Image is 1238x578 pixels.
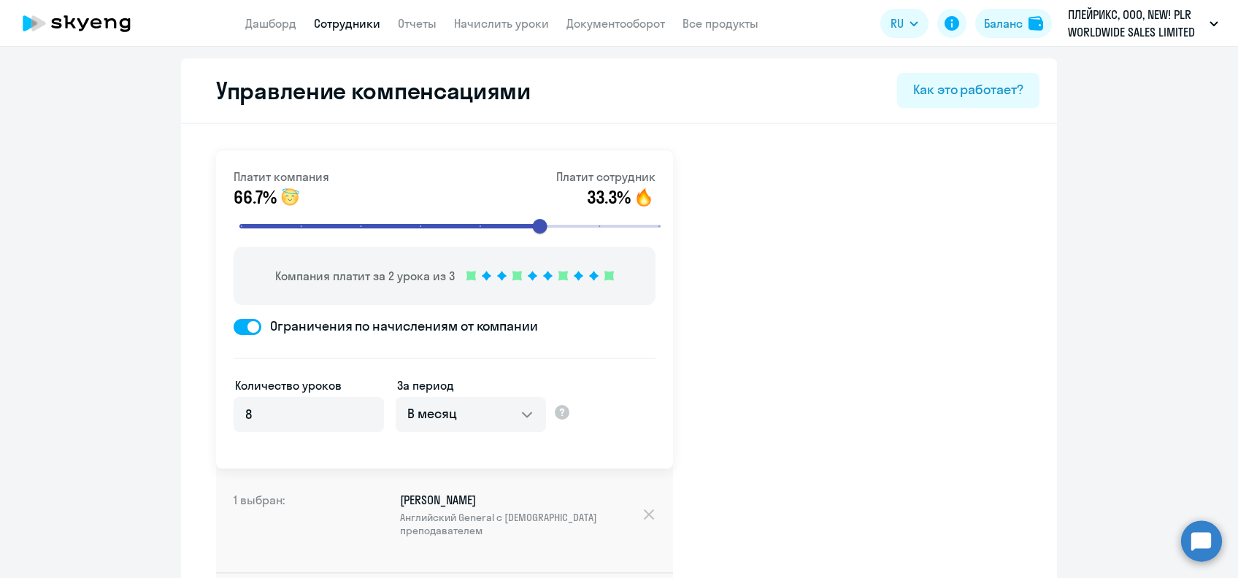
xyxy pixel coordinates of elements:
a: Документооборот [566,16,665,31]
button: Как это работает? [897,73,1039,108]
h4: 1 выбран: [234,492,350,549]
p: [PERSON_NAME] [400,492,642,537]
label: Количество уроков [235,377,342,394]
span: Ограничения по начислениям от компании [261,317,538,336]
label: За период [397,377,454,394]
span: RU [891,15,904,32]
img: smile [278,185,301,209]
span: 33.3% [587,185,631,209]
button: Балансbalance [975,9,1052,38]
div: Как это работает? [913,80,1023,99]
p: ПЛЕЙРИКС, ООО, NEW! PLR WORLDWIDE SALES LIMITED СФ 70/30 АЯ [1068,6,1204,41]
p: Компания платит за 2 урока из 3 [275,267,455,285]
a: Все продукты [683,16,758,31]
span: Английский General с [DEMOGRAPHIC_DATA] преподавателем [400,511,642,537]
a: Начислить уроки [454,16,549,31]
h2: Управление компенсациями [199,76,531,105]
img: balance [1029,16,1043,31]
div: Баланс [984,15,1023,32]
p: Платит компания [234,168,329,185]
a: Отчеты [398,16,437,31]
p: Платит сотрудник [556,168,655,185]
span: 66.7% [234,185,277,209]
button: RU [880,9,929,38]
button: ПЛЕЙРИКС, ООО, NEW! PLR WORLDWIDE SALES LIMITED СФ 70/30 АЯ [1061,6,1226,41]
a: Дашборд [245,16,296,31]
a: Сотрудники [314,16,380,31]
img: smile [632,185,655,209]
